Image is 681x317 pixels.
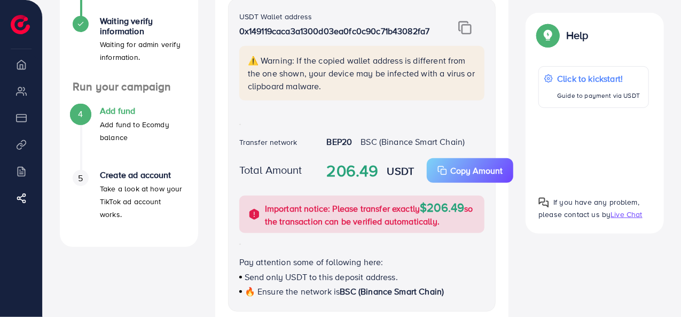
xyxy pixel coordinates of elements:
[636,269,673,309] iframe: Chat
[100,118,185,144] p: Add fund to Ecomdy balance
[538,197,549,208] img: Popup guide
[557,72,640,85] p: Click to kickstart!
[100,38,185,64] p: Waiting for admin verify information.
[78,108,83,120] span: 4
[100,16,185,36] h4: Waiting verify information
[340,285,444,297] span: BSC (Binance Smart Chain)
[239,25,441,37] p: 0x149119caca3a1300d03ea0fc0c90c71b43082fa7
[60,170,198,234] li: Create ad account
[245,285,340,297] span: 🔥 Ensure the network is
[427,158,513,183] button: Copy Amount
[538,197,639,220] span: If you have any problem, please contact us by
[265,201,479,228] p: Important notice: Please transfer exactly so the transaction can be verified automatically.
[239,137,298,148] label: Transfer network
[11,15,30,34] img: logo
[100,170,185,180] h4: Create ad account
[78,172,83,184] span: 5
[239,270,485,283] p: Send only USDT to this deposit address.
[420,199,464,215] span: $206.49
[557,89,640,102] p: Guide to payment via USDT
[60,16,198,80] li: Waiting verify information
[100,182,185,221] p: Take a look at how your TikTok ad account works.
[610,209,642,220] span: Live Chat
[239,11,312,22] label: USDT Wallet address
[239,162,302,177] label: Total Amount
[60,106,198,170] li: Add fund
[361,136,465,148] span: BSC (Binance Smart Chain)
[538,26,558,45] img: Popup guide
[458,21,472,35] img: img
[450,164,503,177] p: Copy Amount
[60,80,198,94] h4: Run your campaign
[100,106,185,116] h4: Add fund
[327,159,379,183] strong: 206.49
[387,163,414,179] strong: USDT
[248,54,479,92] p: ⚠️ Warning: If the copied wallet address is different from the one shown, your device may be infe...
[239,256,485,268] p: Pay attention some of following here:
[248,208,261,221] img: alert
[327,136,353,148] strong: BEP20
[566,29,589,42] p: Help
